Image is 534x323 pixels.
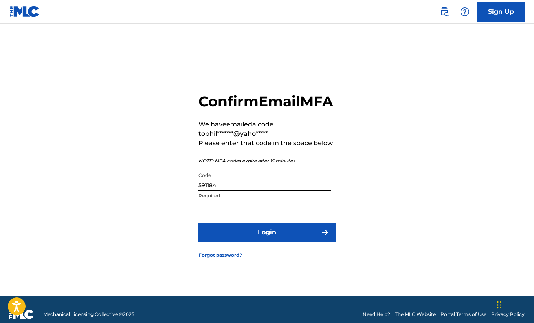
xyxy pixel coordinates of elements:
[497,293,502,317] div: Drag
[198,223,336,242] button: Login
[495,285,534,323] iframe: Chat Widget
[491,311,525,318] a: Privacy Policy
[460,7,470,16] img: help
[457,4,473,20] div: Help
[477,2,525,22] a: Sign Up
[198,192,331,199] p: Required
[198,157,336,164] p: NOTE: MFA codes expire after 15 minutes
[198,93,336,110] h2: Confirm Email MFA
[437,4,452,20] a: Public Search
[198,139,336,148] p: Please enter that code in the space below
[320,228,330,237] img: f7272a7cc735f4ea7f67.svg
[440,311,486,318] a: Portal Terms of Use
[9,310,34,319] img: logo
[43,311,134,318] span: Mechanical Licensing Collective © 2025
[440,7,449,16] img: search
[198,252,242,259] a: Forgot password?
[363,311,390,318] a: Need Help?
[9,6,40,17] img: MLC Logo
[395,311,436,318] a: The MLC Website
